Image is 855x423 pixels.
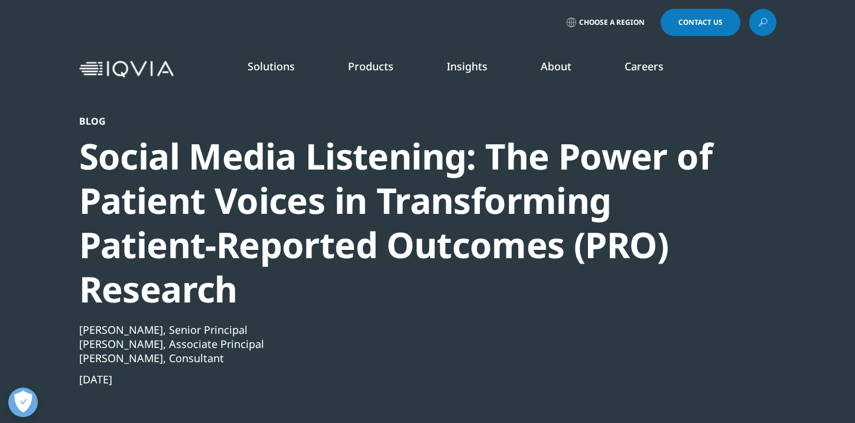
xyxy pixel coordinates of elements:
[625,59,664,73] a: Careers
[79,61,174,78] img: IQVIA Healthcare Information Technology and Pharma Clinical Research Company
[79,115,713,127] div: Blog
[178,41,776,97] nav: Primary
[248,59,295,73] a: Solutions
[579,18,645,27] span: Choose a Region
[79,372,713,386] div: [DATE]
[79,134,713,311] div: Social Media Listening: The Power of Patient Voices in Transforming Patient-Reported Outcomes (PR...
[348,59,394,73] a: Products
[79,323,713,337] div: [PERSON_NAME], Senior Principal
[678,19,723,26] span: Contact Us
[8,388,38,417] button: Open Preferences
[79,351,713,365] div: [PERSON_NAME], Consultant
[447,59,487,73] a: Insights
[661,9,740,36] a: Contact Us
[541,59,571,73] a: About
[79,337,713,351] div: [PERSON_NAME], Associate Principal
